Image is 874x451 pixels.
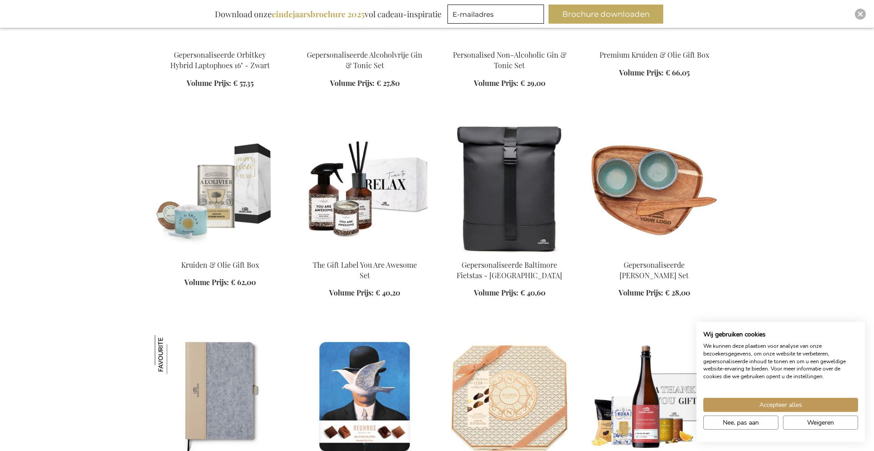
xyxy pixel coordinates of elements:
a: Personalised Non-Alcoholic Gin & Tonic Set [453,50,566,70]
img: Kruiden & Olie Gift Box [155,125,285,252]
a: Volume Prijs: € 66,05 [619,68,690,78]
a: The Gift Label You Are Awesome Set [300,249,430,257]
a: Personalised Baltimore Bike Bag - Black [444,249,574,257]
img: Close [858,11,863,17]
img: Personalised Baltimore Bike Bag - Black [444,125,574,252]
span: Nee, pas aan [723,418,759,427]
span: Volume Prijs: [619,68,664,77]
span: Volume Prijs: [330,78,375,88]
button: Accepteer alle cookies [703,398,858,412]
span: Accepteer alles [759,400,802,410]
img: Gepersonaliseerde Nomimono Tapas Set [589,125,719,252]
span: € 62,00 [231,277,256,287]
span: € 40,60 [520,288,545,297]
span: € 28,00 [665,288,690,297]
a: Volume Prijs: € 40,60 [474,288,545,298]
span: Volume Prijs: [474,288,518,297]
div: Download onze vol cadeau-inspiratie [211,5,446,24]
button: Brochure downloaden [549,5,663,24]
a: Volume Prijs: € 27,80 [330,78,400,89]
button: Pas cookie voorkeuren aan [703,416,778,430]
a: The Gift Label You Are Awesome Set [313,260,417,280]
a: Premium Kruiden & Olie Gift Box [589,39,719,47]
a: Kruiden & Olie Gift Box [181,260,259,270]
img: Gepersonaliseerd Gerecycleerd Notitieboek Van Vilt - Grijs [155,335,194,374]
a: Personalised Orbitkey Hybrid Laptop Sleeve 16" - Black [155,39,285,47]
a: Premium Kruiden & Olie Gift Box [600,50,709,60]
h2: Wij gebruiken cookies [703,331,858,339]
div: Close [855,9,866,20]
span: € 40,20 [376,288,400,297]
a: Gepersonaliseerde Alcoholvrije Gin & Tonic Set Gepersonaliseerde Alcoholvrije Gin & Tonic Set [300,39,430,47]
span: € 27,80 [376,78,400,88]
span: € 66,05 [666,68,690,77]
a: Gepersonaliseerde Alcoholvrije Gin & Tonic Set [307,50,422,70]
span: € 29,00 [520,78,545,88]
span: Volume Prijs: [329,288,374,297]
b: eindejaarsbrochure 2025 [272,9,365,20]
a: Gepersonaliseerde Orbitkey Hybrid Laptophoes 16" - Zwart [170,50,270,70]
a: Volume Prijs: € 62,00 [184,277,256,288]
a: Gepersonaliseerde Nomimono Tapas Set [589,249,719,257]
a: Kruiden & Olie Gift Box [155,249,285,257]
span: Volume Prijs: [474,78,518,88]
button: Alle cookies weigeren [783,416,858,430]
a: Volume Prijs: € 57,35 [187,78,254,89]
form: marketing offers and promotions [447,5,547,26]
span: Volume Prijs: [184,277,229,287]
a: Volume Prijs: € 40,20 [329,288,400,298]
a: Volume Prijs: € 28,00 [619,288,690,298]
a: Gepersonaliseerde Baltimore Fietstas - [GEOGRAPHIC_DATA] [457,260,562,280]
span: Volume Prijs: [619,288,663,297]
input: E-mailadres [447,5,544,24]
span: Weigeren [807,418,834,427]
span: Volume Prijs: [187,78,231,88]
span: € 57,35 [233,78,254,88]
a: Gepersonaliseerde [PERSON_NAME] Set [620,260,689,280]
a: Personalised Non-Alcoholic Gin & Tonic Set [444,39,574,47]
img: The Gift Label You Are Awesome Set [300,125,430,252]
a: Volume Prijs: € 29,00 [474,78,545,89]
p: We kunnen deze plaatsen voor analyse van onze bezoekersgegevens, om onze website te verbeteren, g... [703,342,858,381]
